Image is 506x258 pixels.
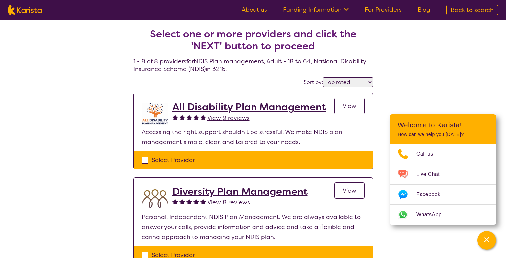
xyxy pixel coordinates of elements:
img: fullstar [172,114,178,120]
span: Call us [416,149,441,159]
img: fullstar [193,114,199,120]
ul: Choose channel [390,144,496,225]
a: Diversity Plan Management [172,186,308,197]
span: View [343,102,356,110]
a: View [334,182,365,199]
h2: Welcome to Karista! [398,121,488,129]
div: Channel Menu [390,114,496,225]
p: Accessing the right support shouldn’t be stressful. We make NDIS plan management simple, clear, a... [142,127,365,147]
span: View 9 reviews [207,114,250,122]
img: at5vqv0lot2lggohlylh.jpg [142,101,168,127]
img: fullstar [179,114,185,120]
img: fullstar [200,199,206,204]
a: For Providers [365,6,402,14]
span: View [343,187,356,194]
a: Blog [418,6,430,14]
button: Channel Menu [477,231,496,250]
a: About us [242,6,267,14]
h2: Select one or more providers and click the 'NEXT' button to proceed [141,28,365,52]
a: Funding Information [283,6,349,14]
img: fullstar [193,199,199,204]
img: fullstar [172,199,178,204]
span: WhatsApp [416,210,450,220]
a: All Disability Plan Management [172,101,326,113]
a: View [334,98,365,114]
span: View 8 reviews [207,198,250,206]
a: View 9 reviews [207,113,250,123]
span: Facebook [416,190,448,199]
p: How can we help you [DATE]? [398,132,488,137]
a: View 8 reviews [207,197,250,207]
img: duqvjtfkvnzb31ymex15.png [142,186,168,212]
span: Live Chat [416,169,448,179]
a: Web link opens in a new tab. [390,205,496,225]
img: fullstar [186,114,192,120]
img: fullstar [179,199,185,204]
p: Personal, Independent NDIS Plan Management. We are always available to answer your calls, provide... [142,212,365,242]
img: Karista logo [8,5,42,15]
label: Sort by: [304,79,323,86]
img: fullstar [200,114,206,120]
h4: 1 - 8 of 8 providers for NDIS Plan management , Adult - 18 to 64 , National Disability Insurance ... [133,12,373,73]
a: Back to search [446,5,498,15]
img: fullstar [186,199,192,204]
span: Back to search [451,6,494,14]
